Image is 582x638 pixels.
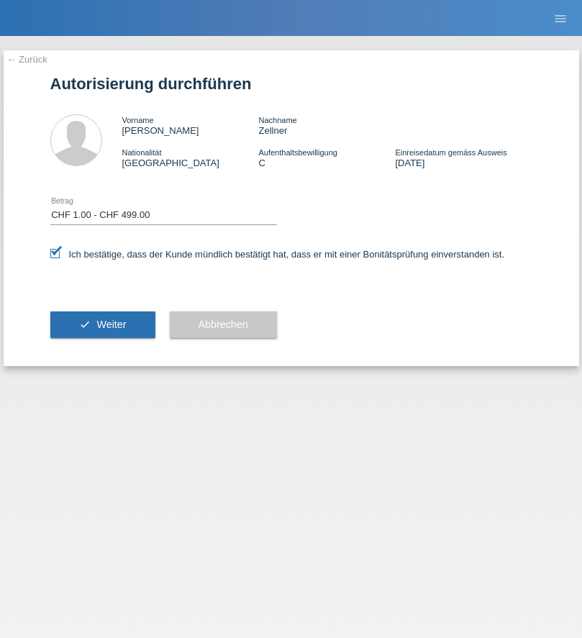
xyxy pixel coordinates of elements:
[122,148,162,157] span: Nationalität
[546,14,575,22] a: menu
[122,114,259,136] div: [PERSON_NAME]
[122,116,154,124] span: Vorname
[50,249,505,260] label: Ich bestätige, dass der Kunde mündlich bestätigt hat, dass er mit einer Bonitätsprüfung einversta...
[553,12,568,26] i: menu
[7,54,47,65] a: ← Zurück
[96,319,126,330] span: Weiter
[50,311,155,339] button: check Weiter
[258,114,395,136] div: Zellner
[395,147,532,168] div: [DATE]
[258,116,296,124] span: Nachname
[50,75,532,93] h1: Autorisierung durchführen
[258,148,337,157] span: Aufenthaltsbewilligung
[199,319,248,330] span: Abbrechen
[395,148,506,157] span: Einreisedatum gemäss Ausweis
[170,311,277,339] button: Abbrechen
[79,319,91,330] i: check
[258,147,395,168] div: C
[122,147,259,168] div: [GEOGRAPHIC_DATA]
